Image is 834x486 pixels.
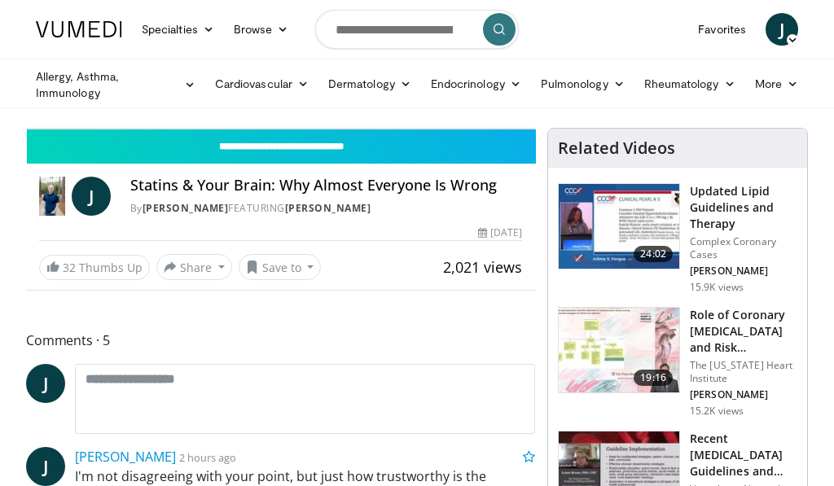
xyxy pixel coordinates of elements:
h4: Statins & Your Brain: Why Almost Everyone Is Wrong [130,177,522,195]
a: Pulmonology [531,68,634,100]
span: 24:02 [634,246,673,262]
p: [PERSON_NAME] [690,388,797,401]
button: Save to [239,254,322,280]
div: By FEATURING [130,201,522,216]
img: VuMedi Logo [36,21,122,37]
a: J [72,177,111,216]
a: J [26,364,65,403]
p: [PERSON_NAME] [690,265,797,278]
a: J [766,13,798,46]
h3: Recent [MEDICAL_DATA] Guidelines and Integration into Clinical Practice [690,431,797,479]
a: [PERSON_NAME] [143,201,229,215]
button: Share [156,254,232,280]
a: Endocrinology [421,68,531,100]
a: J [26,447,65,486]
span: 19:16 [634,370,673,386]
a: [PERSON_NAME] [75,448,176,466]
h3: Role of Coronary [MEDICAL_DATA] and Risk Stratification [690,307,797,356]
a: Allergy, Asthma, Immunology [26,68,205,101]
p: 15.9K views [690,281,744,294]
input: Search topics, interventions [315,10,519,49]
h3: Updated Lipid Guidelines and Therapy [690,183,797,232]
span: 32 [63,260,76,275]
small: 2 hours ago [179,450,236,465]
a: Browse [224,13,299,46]
a: More [745,68,808,100]
a: Rheumatology [634,68,745,100]
a: 24:02 Updated Lipid Guidelines and Therapy Complex Coronary Cases [PERSON_NAME] 15.9K views [558,183,797,294]
div: [DATE] [478,225,522,240]
p: 15.2K views [690,405,744,418]
img: Dr. Jordan Rennicke [39,177,65,216]
a: Cardiovascular [205,68,318,100]
p: Complex Coronary Cases [690,235,797,261]
span: 2,021 views [443,257,522,277]
h4: Related Videos [558,138,675,158]
a: Specialties [132,13,224,46]
a: 19:16 Role of Coronary [MEDICAL_DATA] and Risk Stratification The [US_STATE] Heart Institute [PER... [558,307,797,418]
img: 77f671eb-9394-4acc-bc78-a9f077f94e00.150x105_q85_crop-smart_upscale.jpg [559,184,679,269]
a: Dermatology [318,68,421,100]
a: 32 Thumbs Up [39,255,150,280]
a: [PERSON_NAME] [285,201,371,215]
span: Comments 5 [26,330,535,351]
a: Favorites [688,13,756,46]
img: 1efa8c99-7b8a-4ab5-a569-1c219ae7bd2c.150x105_q85_crop-smart_upscale.jpg [559,308,679,392]
p: The [US_STATE] Heart Institute [690,359,797,385]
